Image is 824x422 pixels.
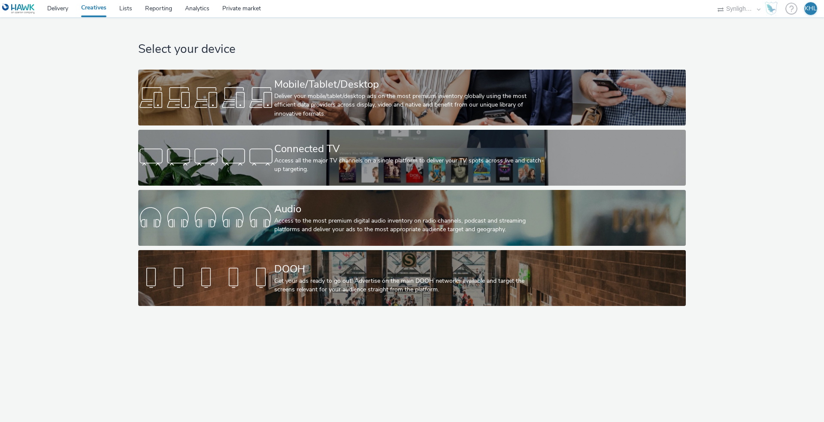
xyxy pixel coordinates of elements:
a: AudioAccess to the most premium digital audio inventory on radio channels, podcast and streaming ... [138,190,685,246]
div: Access all the major TV channels on a single platform to deliver your TV spots across live and ca... [274,156,546,174]
a: Hawk Academy [765,2,781,15]
h1: Select your device [138,41,685,58]
a: Mobile/Tablet/DesktopDeliver your mobile/tablet/desktop ads on the most premium inventory globall... [138,70,685,125]
div: Connected TV [274,141,546,156]
a: Connected TVAccess all the major TV channels on a single platform to deliver your TV spots across... [138,130,685,186]
div: Audio [274,202,546,217]
div: DOOH [274,262,546,277]
div: Get your ads ready to go out! Advertise on the main DOOH networks available and target the screen... [274,277,546,294]
div: Access to the most premium digital audio inventory on radio channels, podcast and streaming platf... [274,217,546,234]
div: Deliver your mobile/tablet/desktop ads on the most premium inventory globally using the most effi... [274,92,546,118]
img: Hawk Academy [765,2,778,15]
div: KHL [805,2,817,15]
img: undefined Logo [2,3,35,14]
a: DOOHGet your ads ready to go out! Advertise on the main DOOH networks available and target the sc... [138,250,685,306]
div: Mobile/Tablet/Desktop [274,77,546,92]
